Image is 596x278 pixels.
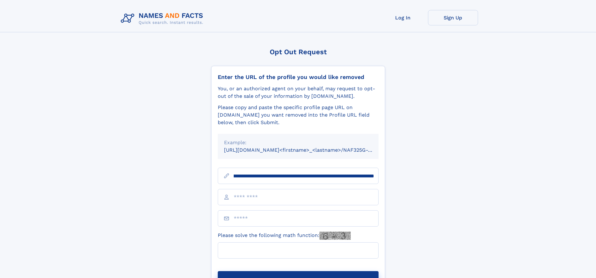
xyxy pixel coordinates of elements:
[218,74,379,81] div: Enter the URL of the profile you would like removed
[224,139,372,146] div: Example:
[378,10,428,25] a: Log In
[224,147,390,153] small: [URL][DOMAIN_NAME]<firstname>_<lastname>/NAF325G-xxxxxxxx
[118,10,208,27] img: Logo Names and Facts
[211,48,385,56] div: Opt Out Request
[218,232,351,240] label: Please solve the following math function:
[428,10,478,25] a: Sign Up
[218,104,379,126] div: Please copy and paste the specific profile page URL on [DOMAIN_NAME] you want removed into the Pr...
[218,85,379,100] div: You, or an authorized agent on your behalf, may request to opt-out of the sale of your informatio...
